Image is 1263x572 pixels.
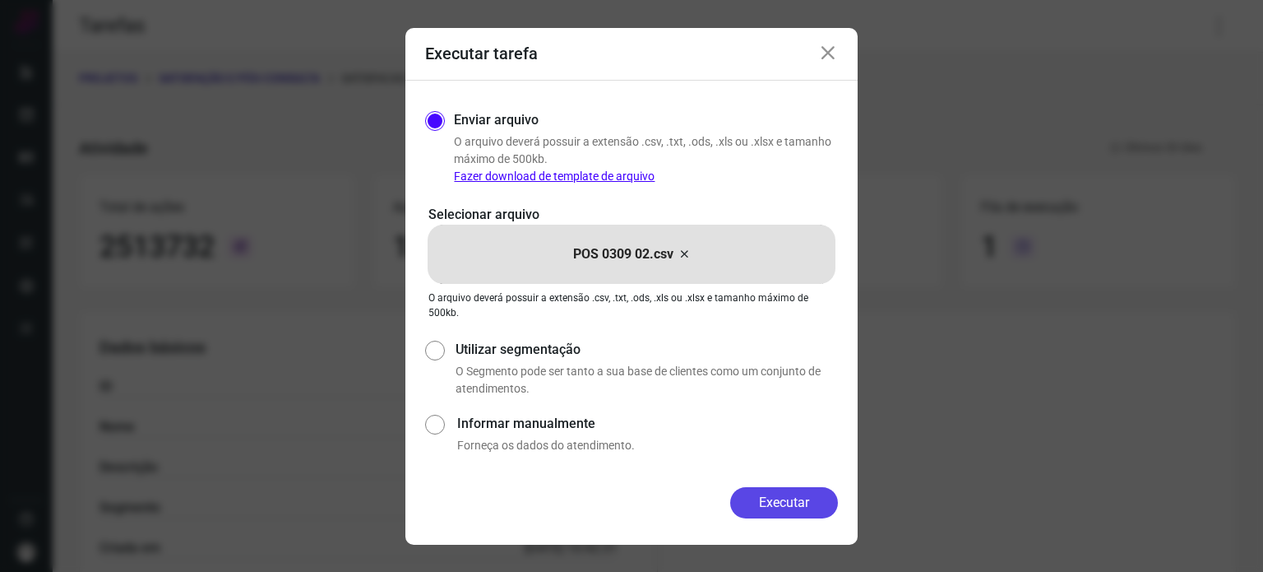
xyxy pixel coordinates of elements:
p: O arquivo deverá possuir a extensão .csv, .txt, .ods, .xls ou .xlsx e tamanho máximo de 500kb. [454,133,838,185]
h3: Executar tarefa [425,44,538,63]
p: O Segmento pode ser tanto a sua base de clientes como um conjunto de atendimentos. [456,363,838,398]
p: POS 0309 02.csv [573,244,673,264]
label: Enviar arquivo [454,110,539,130]
label: Utilizar segmentação [456,340,838,360]
a: Fazer download de template de arquivo [454,170,655,183]
p: Selecionar arquivo [428,205,835,225]
p: Forneça os dados do atendimento. [457,437,838,454]
p: O arquivo deverá possuir a extensão .csv, .txt, .ods, .xls ou .xlsx e tamanho máximo de 500kb. [428,291,835,320]
label: Informar manualmente [457,414,838,434]
button: Executar [730,487,838,519]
